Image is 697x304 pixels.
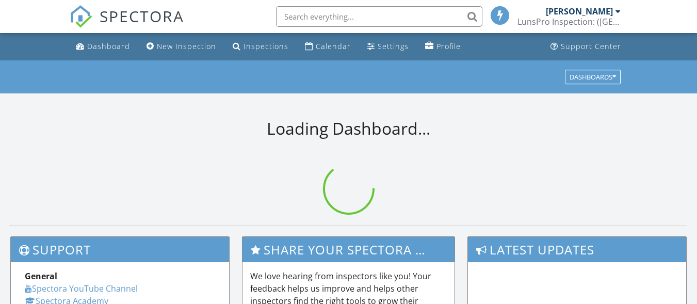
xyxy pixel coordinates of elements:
[87,41,130,51] div: Dashboard
[70,5,92,28] img: The Best Home Inspection Software - Spectora
[25,283,138,294] a: Spectora YouTube Channel
[436,41,461,51] div: Profile
[468,237,686,262] h3: Latest Updates
[244,41,288,51] div: Inspections
[157,41,216,51] div: New Inspection
[276,6,482,27] input: Search everything...
[142,37,220,56] a: New Inspection
[25,270,57,282] strong: General
[421,37,465,56] a: Profile
[316,41,351,51] div: Calendar
[561,41,621,51] div: Support Center
[378,41,409,51] div: Settings
[11,237,229,262] h3: Support
[565,70,621,84] button: Dashboards
[301,37,355,56] a: Calendar
[72,37,134,56] a: Dashboard
[242,237,455,262] h3: Share Your Spectora Experience
[570,73,616,81] div: Dashboards
[363,37,413,56] a: Settings
[70,14,184,36] a: SPECTORA
[100,5,184,27] span: SPECTORA
[229,37,293,56] a: Inspections
[546,6,613,17] div: [PERSON_NAME]
[517,17,621,27] div: LunsPro Inspection: (Atlanta)
[546,37,625,56] a: Support Center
